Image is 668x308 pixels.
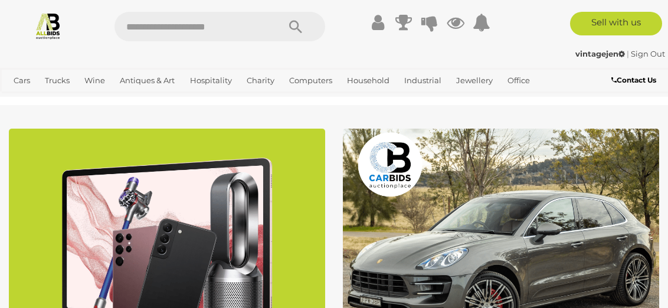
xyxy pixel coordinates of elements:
[570,12,662,35] a: Sell with us
[575,49,627,58] a: vintagejen
[451,71,497,90] a: Jewellery
[48,90,141,110] a: [GEOGRAPHIC_DATA]
[34,12,62,40] img: Allbids.com.au
[284,71,337,90] a: Computers
[503,71,535,90] a: Office
[611,74,659,87] a: Contact Us
[242,71,279,90] a: Charity
[115,71,179,90] a: Antiques & Art
[80,71,110,90] a: Wine
[575,49,625,58] strong: vintagejen
[400,71,446,90] a: Industrial
[185,71,237,90] a: Hospitality
[342,71,394,90] a: Household
[631,49,665,58] a: Sign Out
[611,76,656,84] b: Contact Us
[9,90,42,110] a: Sports
[40,71,74,90] a: Trucks
[9,71,35,90] a: Cars
[266,12,325,41] button: Search
[627,49,629,58] span: |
